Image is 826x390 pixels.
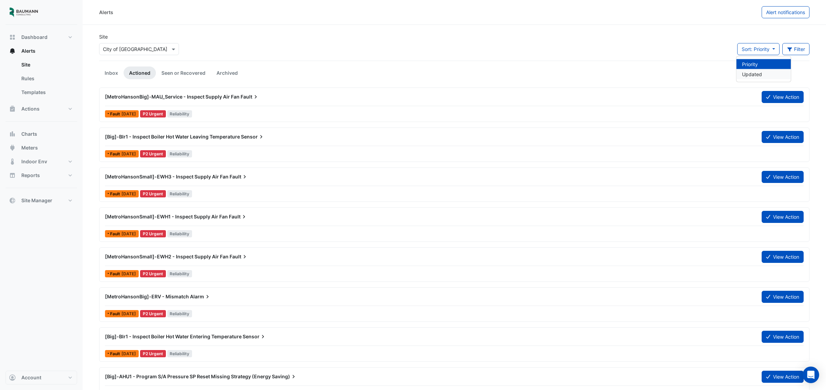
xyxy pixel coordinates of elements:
button: Site Manager [6,194,77,207]
span: [MetroHansonSmall]-EWH3 - Inspect Supply Air Fan [105,174,229,179]
button: Indoor Env [6,155,77,168]
app-icon: Indoor Env [9,158,16,165]
span: Reliability [167,310,192,317]
span: Fault [110,312,121,316]
app-icon: Actions [9,105,16,112]
div: Alerts [99,9,113,16]
button: Filter [782,43,810,55]
a: Actioned [124,66,156,79]
span: [MetroHansonBig]-MAU_Service - Inspect Supply Air Fan [105,94,240,100]
span: Saving) [272,373,297,380]
button: Alert notifications [762,6,809,18]
div: P2 Urgent [140,190,166,197]
button: View Action [762,91,804,103]
span: Sensor [241,133,265,140]
span: Meters [21,144,38,151]
app-icon: Site Manager [9,197,16,204]
div: P2 Urgent [140,310,166,317]
button: View Action [762,371,804,383]
span: Fault [110,152,121,156]
span: [MetroHansonSmall]-EWH2 - Inspect Supply Air Fan [105,254,229,259]
app-icon: Meters [9,144,16,151]
span: Reliability [167,190,192,197]
button: View Action [762,171,804,183]
a: Inbox [99,66,124,79]
span: Mon 18-Aug-2025 23:15 IST [121,111,136,116]
button: Sort: Priority [737,43,780,55]
button: View Action [762,131,804,143]
app-icon: Alerts [9,48,16,54]
span: Reliability [167,350,192,357]
span: Wed 13-Aug-2025 01:15 IST [121,271,136,276]
span: Tue 12-Aug-2025 22:45 IST [121,311,136,316]
button: Meters [6,141,77,155]
div: Alerts [6,58,77,102]
li: Updated [737,69,791,79]
div: P2 Urgent [140,110,166,117]
span: Fault [110,112,121,116]
span: Site Manager [21,197,52,204]
span: Account [21,374,41,381]
span: [MetroHansonBig]-ERV - Mismatch [105,294,189,299]
button: View Action [762,251,804,263]
span: Charts [21,131,37,137]
button: Account [6,371,77,384]
span: Sort: Priority [742,46,770,52]
span: Reliability [167,230,192,237]
span: Sensor [243,333,266,340]
span: Reliability [167,110,192,117]
span: Wed 09-Jul-2025 10:00 IST [121,351,136,356]
a: Seen or Recovered [156,66,211,79]
span: Fault [110,352,121,356]
span: Actions [21,105,40,112]
div: P2 Urgent [140,350,166,357]
span: Indoor Env [21,158,47,165]
span: Reliability [167,150,192,157]
span: Fault [110,192,121,196]
img: Company Logo [8,6,39,19]
app-icon: Reports [9,172,16,179]
a: Site [16,58,77,72]
a: Archived [211,66,243,79]
button: View Action [762,331,804,343]
span: [Big]-AHU1 - Program S/A Pressure SP Reset Missing Strategy (Energy [105,373,271,379]
button: View Action [762,291,804,303]
span: Dashboard [21,34,47,41]
span: [Big]-Blr1 - Inspect Boiler Hot Water Entering Temperature [105,333,242,339]
span: Reports [21,172,40,179]
label: Site [99,33,108,40]
div: P2 Urgent [140,270,166,277]
button: Dashboard [6,30,77,44]
div: P2 Urgent [140,230,166,237]
span: Fault [110,232,121,236]
span: Alarm [190,293,211,300]
span: [Big]-Blr1 - Inspect Boiler Hot Water Leaving Temperature [105,134,240,140]
a: Templates [16,85,77,99]
button: Actions [6,102,77,116]
li: Priority [737,59,791,69]
span: Alert notifications [766,9,805,15]
button: View Action [762,211,804,223]
a: Rules [16,72,77,85]
span: [MetroHansonSmall]-EWH1 - Inspect Supply Air Fan [105,214,228,219]
div: Open Intercom Messenger [803,367,819,383]
app-icon: Charts [9,131,16,137]
span: Wed 13-Aug-2025 01:15 IST [121,191,136,196]
span: Reliability [167,270,192,277]
span: Fault [230,173,248,180]
span: Alerts [21,48,35,54]
span: Fault [229,213,247,220]
button: Charts [6,127,77,141]
span: Wed 13-Aug-2025 01:15 IST [121,231,136,236]
div: P2 Urgent [140,150,166,157]
span: Wed 13-Aug-2025 08:00 IST [121,151,136,156]
app-icon: Dashboard [9,34,16,41]
span: Fault [110,272,121,276]
span: Fault [241,93,259,100]
span: Fault [230,253,248,260]
button: Reports [6,168,77,182]
button: Alerts [6,44,77,58]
